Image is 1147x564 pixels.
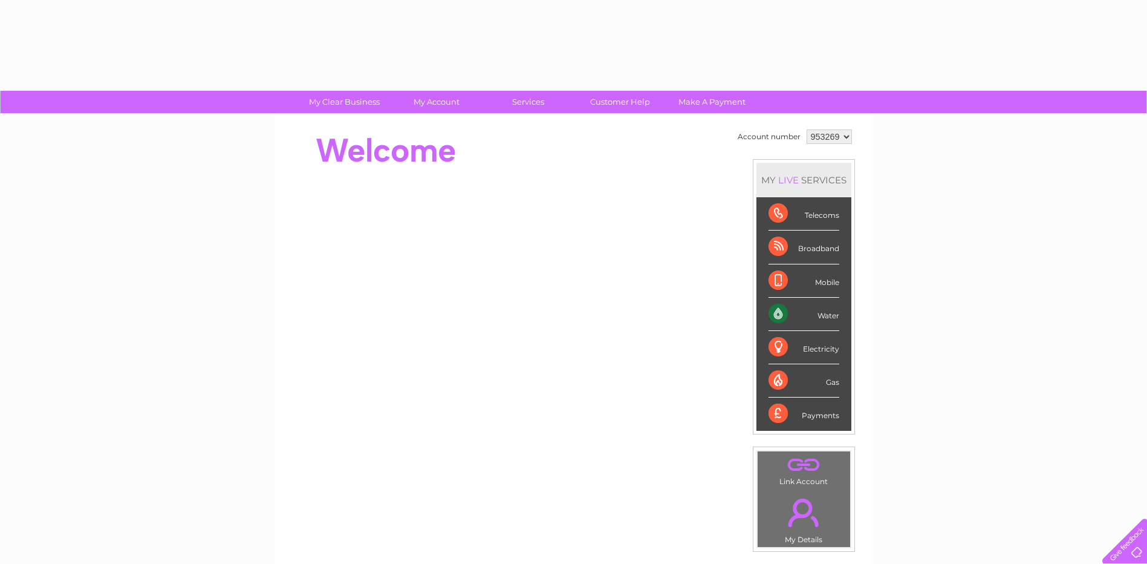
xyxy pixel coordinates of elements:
[570,91,670,113] a: Customer Help
[768,264,839,298] div: Mobile
[768,398,839,430] div: Payments
[768,298,839,331] div: Water
[735,126,804,147] td: Account number
[757,451,851,489] td: Link Account
[768,231,839,264] div: Broadband
[386,91,486,113] a: My Account
[756,163,851,197] div: MY SERVICES
[768,197,839,231] div: Telecoms
[294,91,394,113] a: My Clear Business
[776,174,801,186] div: LIVE
[757,488,851,548] td: My Details
[478,91,578,113] a: Services
[761,454,847,476] a: .
[768,331,839,364] div: Electricity
[662,91,762,113] a: Make A Payment
[768,364,839,398] div: Gas
[761,491,847,534] a: .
